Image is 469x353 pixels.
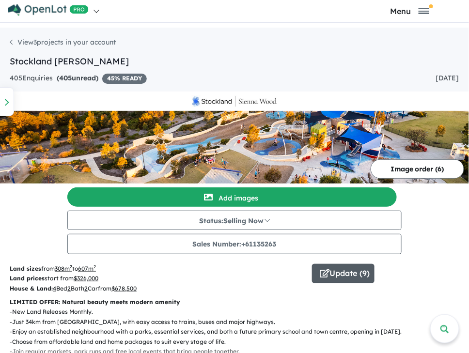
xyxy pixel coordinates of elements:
span: 405 [59,74,72,82]
span: 45 % READY [102,74,147,84]
p: - Enjoy an established neighbourhood with a parks, essential services, and both a future primary ... [10,327,459,337]
img: Stockland Sienna Wood - Hilbert Logo [4,95,465,107]
p: from [10,264,305,274]
p: start from [10,274,305,283]
strong: ( unread) [57,74,98,82]
button: Status:Selling Now [67,211,402,230]
sup: 2 [94,264,96,269]
p: - New Land Releases Monthly. [10,307,459,317]
p: LIMITED OFFER: Natural beauty meets modern amenity [10,297,459,307]
u: $ 326,000 [74,275,98,282]
u: 607 m [78,265,96,272]
p: - Choose from affordable land and home packages to suit every stage of life. [10,337,459,347]
u: $ 678,500 [111,285,137,292]
img: Openlot PRO Logo White [8,4,89,16]
button: Sales Number:+61135263 [67,234,402,254]
u: 2 [84,285,88,292]
a: Stockland [PERSON_NAME] [10,56,129,67]
button: Add images [67,187,397,207]
nav: breadcrumb [10,37,459,55]
span: to [72,265,96,272]
u: 308 m [55,265,72,272]
b: House & Land: [10,285,53,292]
b: Land sizes [10,265,41,272]
u: 4 [53,285,56,292]
div: [DATE] [436,73,459,84]
a: View3projects in your account [10,38,116,46]
sup: 2 [70,264,72,269]
div: 405 Enquir ies [10,73,147,84]
p: - Just 34km from [GEOGRAPHIC_DATA], with easy access to trains, buses and major highways. [10,317,459,327]
b: Land prices [10,275,45,282]
button: Update (9) [312,264,375,283]
p: Bed Bath Car from [10,284,305,293]
u: 2 [67,285,71,292]
button: Image order (6) [371,159,464,179]
button: Toggle navigation [353,6,467,15]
